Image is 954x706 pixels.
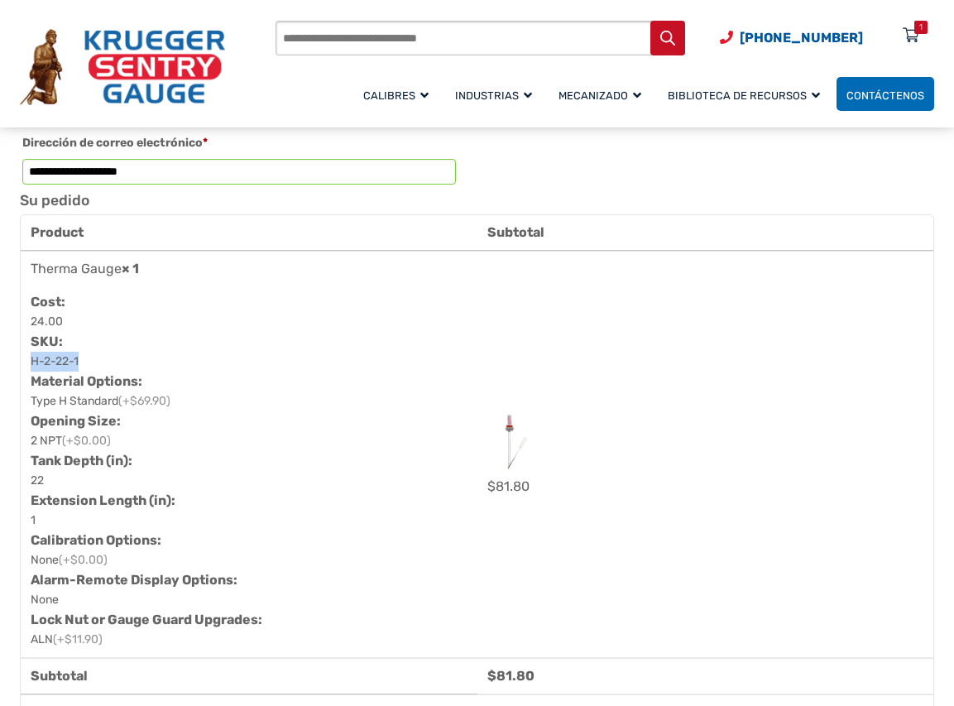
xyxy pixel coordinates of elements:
p: Type H Standard [31,391,170,411]
span: $ [487,668,496,684]
dt: Alarm-Remote Display Options: [31,570,464,590]
font: [PHONE_NUMBER] [740,30,863,46]
dt: Calibration Options: [31,531,464,550]
dt: Tank Depth (in): [31,451,464,471]
p: 22 [31,471,44,491]
p: 2 NPT [31,431,111,451]
p: None [31,550,108,570]
a: Industrias [445,74,549,113]
font: 1 [919,22,923,32]
font: Dirección de correo electrónico [22,136,203,150]
a: Número de teléfono (920) 434-8860 [720,27,863,48]
span: (+$69.90) [118,394,170,408]
span: (+$11.90) [53,632,103,646]
img: Medidor centinela Krueger [20,29,225,105]
font: Calibres [363,89,415,102]
a: Calibres [353,74,445,113]
dt: Cost: [31,292,464,312]
dt: Lock Nut or Gauge Guard Upgrades: [31,610,464,630]
p: ALN [31,630,103,650]
font: Industrias [455,89,519,102]
span: (+$0.00) [62,434,111,448]
a: Mecanizado [549,74,658,113]
font: Contáctenos [846,89,924,102]
p: H-2-22-1 [31,352,79,372]
bdi: 81.80 [487,668,535,684]
td: Therma Gauge [21,251,477,658]
dt: SKU: [31,332,464,352]
p: 1 [31,511,36,531]
span: (+$0.00) [59,553,108,567]
p: None [31,590,59,610]
th: Subtotal [21,658,477,694]
p: 24.00 [31,312,63,332]
a: Contáctenos [837,77,934,111]
dt: Extension Length (in): [31,491,464,511]
a: Biblioteca de recursos [658,74,837,113]
th: Product [21,215,477,251]
dt: Material Options: [31,372,464,391]
strong: × 1 [122,261,139,276]
th: Subtotal [477,215,934,251]
span: $ [487,478,496,494]
font: Su pedido [20,192,89,209]
bdi: 81.80 [487,478,530,494]
img: Therma Gauge [487,413,545,471]
dt: Opening Size: [31,411,464,431]
font: Biblioteca de recursos [668,89,807,102]
font: Mecanizado [558,89,628,102]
